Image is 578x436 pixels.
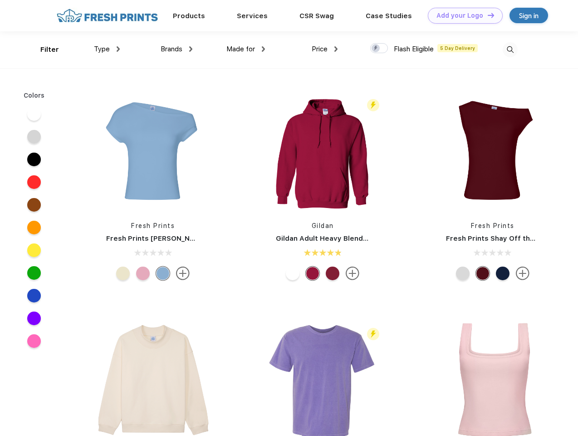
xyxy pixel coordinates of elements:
[262,46,265,52] img: dropdown.png
[226,45,255,53] span: Made for
[156,267,170,280] div: Light Blue
[237,12,268,20] a: Services
[276,234,474,243] a: Gildan Adult Heavy Blend 8 Oz. 50/50 Hooded Sweatshirt
[312,222,334,229] a: Gildan
[471,222,514,229] a: Fresh Prints
[93,91,213,212] img: func=resize&h=266
[476,267,490,280] div: Burgundy
[94,45,110,53] span: Type
[17,91,52,100] div: Colors
[106,234,283,243] a: Fresh Prints [PERSON_NAME] Off the Shoulder Top
[326,267,339,280] div: Cardinal Red
[117,46,120,52] img: dropdown.png
[437,44,478,52] span: 5 Day Delivery
[299,12,334,20] a: CSR Swag
[516,267,529,280] img: more.svg
[189,46,192,52] img: dropdown.png
[346,267,359,280] img: more.svg
[509,8,548,23] a: Sign in
[496,267,509,280] div: Navy
[286,267,299,280] div: White
[394,45,434,53] span: Flash Eligible
[54,8,161,24] img: fo%20logo%202.webp
[367,328,379,340] img: flash_active_toggle.svg
[503,42,518,57] img: desktop_search.svg
[334,46,338,52] img: dropdown.png
[432,91,553,212] img: func=resize&h=266
[436,12,483,20] div: Add your Logo
[488,13,494,18] img: DT
[116,267,130,280] div: Yellow
[136,267,150,280] div: Light Pink
[173,12,205,20] a: Products
[367,99,379,111] img: flash_active_toggle.svg
[262,91,383,212] img: func=resize&h=266
[456,267,470,280] div: Ash Grey
[131,222,175,229] a: Fresh Prints
[161,45,182,53] span: Brands
[306,267,319,280] div: Antiq Cherry Red
[519,10,539,21] div: Sign in
[40,45,59,55] div: Filter
[312,45,328,53] span: Price
[176,267,190,280] img: more.svg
